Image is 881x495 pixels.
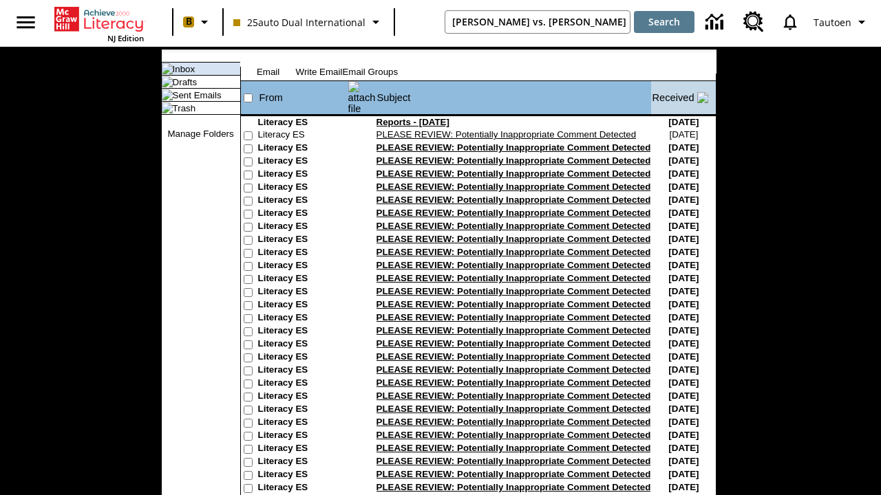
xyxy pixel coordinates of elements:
a: Drafts [173,77,198,87]
nobr: [DATE] [668,351,699,362]
td: Literacy ES [258,417,348,430]
button: Boost Class color is peach. Change class color [178,10,218,34]
a: Sent Emails [173,90,222,100]
a: PLEASE REVIEW: Potentially Inappropriate Comment Detected [376,404,651,414]
button: Search [634,11,694,33]
input: search field [445,11,630,33]
nobr: [DATE] [668,195,699,205]
div: Home [54,4,144,43]
td: Literacy ES [258,155,348,168]
td: Literacy ES [258,117,348,129]
td: Literacy ES [258,351,348,364]
a: PLEASE REVIEW: Potentially Inappropriate Comment Detected [376,286,651,296]
a: Manage Folders [167,129,233,139]
a: PLEASE REVIEW: Potentially Inappropriate Comment Detected [376,482,651,492]
a: Resource Center, Will open in new tab [735,3,772,41]
td: Literacy ES [258,364,348,377]
nobr: [DATE] [668,390,699,401]
td: Literacy ES [258,142,348,155]
nobr: [DATE] [668,247,699,257]
td: Literacy ES [258,208,348,221]
a: PLEASE REVIEW: Potentially Inappropriate Comment Detected [376,221,651,231]
a: Data Center [697,3,735,41]
a: Write Email [296,67,343,77]
button: Class: 25auto Dual International, Select your class [228,10,390,34]
td: Literacy ES [258,234,348,247]
nobr: [DATE] [668,142,699,153]
a: PLEASE REVIEW: Potentially Inappropriate Comment Detected [376,168,651,179]
a: PLEASE REVIEW: Potentially Inappropriate Comment Detected [376,325,651,335]
a: PLEASE REVIEW: Potentially Inappropriate Comment Detected [376,181,651,192]
a: PLEASE REVIEW: Potentially Inappropriate Comment Detected [376,351,651,362]
nobr: [DATE] [668,208,699,218]
a: PLEASE REVIEW: Potentially Inappropriate Comment Detected [376,129,637,140]
td: Literacy ES [258,377,348,390]
a: Email [257,67,279,77]
button: Open side menu [6,2,46,43]
td: Literacy ES [258,195,348,208]
nobr: [DATE] [669,129,698,140]
td: Literacy ES [258,443,348,456]
a: PLEASE REVIEW: Potentially Inappropriate Comment Detected [376,390,651,401]
a: From [259,92,283,103]
td: Literacy ES [258,312,348,325]
nobr: [DATE] [668,168,699,179]
a: PLEASE REVIEW: Potentially Inappropriate Comment Detected [376,195,651,205]
nobr: [DATE] [668,117,699,127]
a: Notifications [772,4,808,40]
nobr: [DATE] [668,364,699,375]
span: NJ Edition [107,33,144,43]
a: Email Groups [342,67,398,77]
nobr: [DATE] [668,221,699,231]
td: Literacy ES [258,260,348,273]
img: folder_icon_pick.gif [162,63,173,74]
td: Literacy ES [258,168,348,181]
td: Literacy ES [258,469,348,482]
a: PLEASE REVIEW: Potentially Inappropriate Comment Detected [376,456,651,466]
a: PLEASE REVIEW: Potentially Inappropriate Comment Detected [376,260,651,270]
img: arrow_down.gif [697,92,708,103]
td: Literacy ES [258,404,348,417]
a: PLEASE REVIEW: Potentially Inappropriate Comment Detected [376,377,651,388]
img: folder_icon.gif [162,76,173,87]
a: PLEASE REVIEW: Potentially Inappropriate Comment Detected [376,430,651,440]
td: Literacy ES [258,325,348,338]
a: PLEASE REVIEW: Potentially Inappropriate Comment Detected [376,364,651,375]
img: attach file [348,81,376,114]
nobr: [DATE] [668,155,699,166]
button: Profile/Settings [808,10,875,34]
nobr: [DATE] [668,417,699,427]
td: Literacy ES [258,181,348,195]
nobr: [DATE] [668,404,699,414]
span: 25auto Dual International [233,15,365,30]
a: PLEASE REVIEW: Potentially Inappropriate Comment Detected [376,208,651,218]
nobr: [DATE] [668,325,699,335]
a: Trash [173,103,196,113]
td: Literacy ES [258,221,348,234]
nobr: [DATE] [668,299,699,309]
img: folder_icon.gif [162,102,173,113]
td: Literacy ES [258,430,348,443]
td: Literacy ES [258,247,348,260]
td: Literacy ES [258,456,348,469]
nobr: [DATE] [668,469,699,479]
a: PLEASE REVIEW: Potentially Inappropriate Comment Detected [376,142,651,153]
a: Reports - [DATE] [376,117,449,127]
nobr: [DATE] [668,181,699,192]
nobr: [DATE] [668,482,699,492]
a: PLEASE REVIEW: Potentially Inappropriate Comment Detected [376,234,651,244]
nobr: [DATE] [668,443,699,453]
span: Tautoen [814,15,851,30]
nobr: [DATE] [668,456,699,466]
img: folder_icon.gif [162,89,173,100]
td: Literacy ES [258,286,348,299]
a: PLEASE REVIEW: Potentially Inappropriate Comment Detected [376,312,651,322]
nobr: [DATE] [668,430,699,440]
td: Literacy ES [258,390,348,404]
nobr: [DATE] [668,312,699,322]
nobr: [DATE] [668,377,699,388]
td: Literacy ES [258,273,348,286]
a: PLEASE REVIEW: Potentially Inappropriate Comment Detected [376,443,651,453]
td: Literacy ES [258,299,348,312]
a: PLEASE REVIEW: Potentially Inappropriate Comment Detected [376,469,651,479]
